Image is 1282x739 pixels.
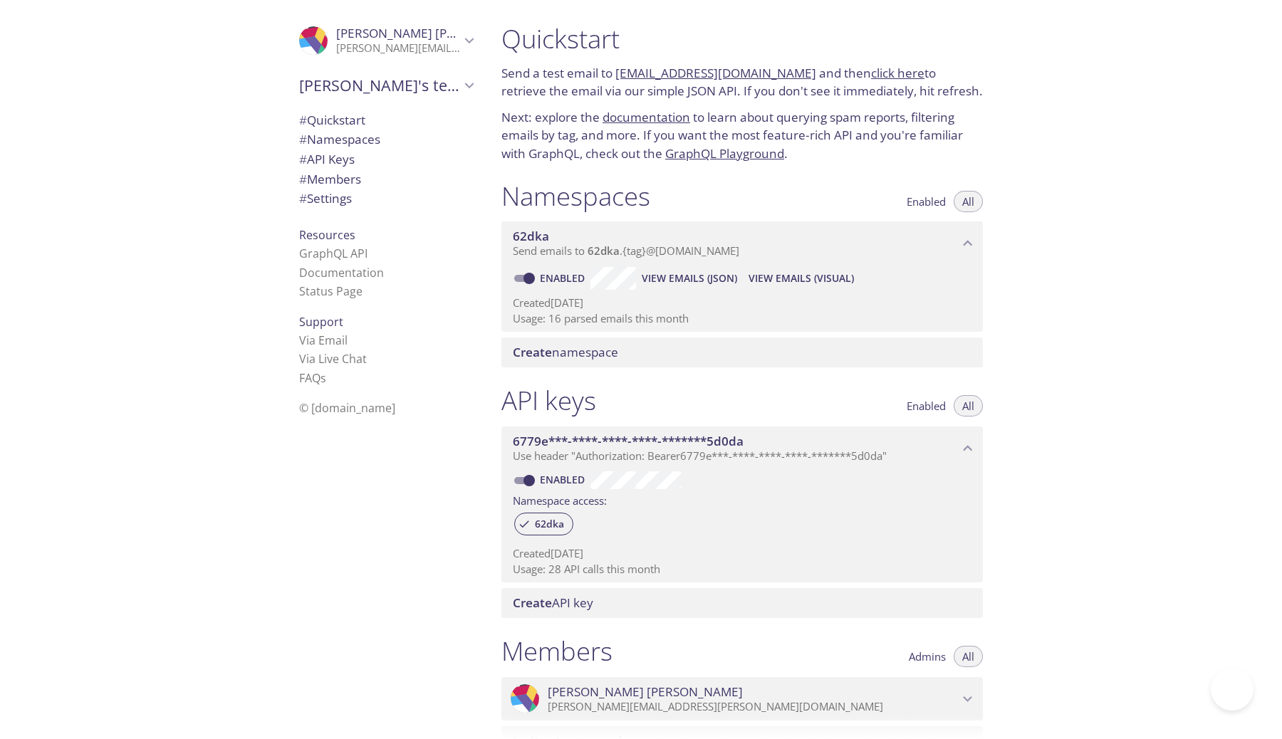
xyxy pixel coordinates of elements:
[288,130,484,150] div: Namespaces
[288,150,484,169] div: API Keys
[299,190,307,206] span: #
[299,171,307,187] span: #
[288,189,484,209] div: Team Settings
[900,646,954,667] button: Admins
[299,171,361,187] span: Members
[501,677,983,721] div: Pedro Teixeira
[538,271,590,285] a: Enabled
[513,311,971,326] p: Usage: 16 parsed emails this month
[501,64,983,100] p: Send a test email to and then to retrieve the email via our simple JSON API. If you don't see it ...
[299,151,355,167] span: API Keys
[954,646,983,667] button: All
[299,75,460,95] span: [PERSON_NAME]'s team
[603,109,690,125] a: documentation
[513,594,552,611] span: Create
[336,25,531,41] span: [PERSON_NAME] [PERSON_NAME]
[526,518,573,530] span: 62dka
[514,513,573,535] div: 62dka
[501,108,983,163] p: Next: explore the to learn about querying spam reports, filtering emails by tag, and more. If you...
[501,588,983,618] div: Create API Key
[288,17,484,64] div: Pedro Teixeira
[299,314,343,330] span: Support
[336,41,460,56] p: [PERSON_NAME][EMAIL_ADDRESS][PERSON_NAME][DOMAIN_NAME]
[513,594,593,611] span: API key
[288,67,484,104] div: Pedro's team
[299,265,384,281] a: Documentation
[299,190,352,206] span: Settings
[501,221,983,266] div: 62dka namespace
[299,332,348,348] a: Via Email
[501,337,983,367] div: Create namespace
[501,23,983,55] h1: Quickstart
[642,270,737,287] span: View Emails (JSON)
[299,131,380,147] span: Namespaces
[513,295,971,310] p: Created [DATE]
[513,228,549,244] span: 62dka
[954,395,983,416] button: All
[299,112,307,128] span: #
[954,191,983,212] button: All
[501,635,613,667] h1: Members
[538,473,590,486] a: Enabled
[749,270,854,287] span: View Emails (Visual)
[288,169,484,189] div: Members
[743,267,860,290] button: View Emails (Visual)
[299,246,368,261] a: GraphQL API
[501,180,650,212] h1: Namespaces
[513,489,607,510] label: Namespace access:
[513,344,618,360] span: namespace
[636,267,743,290] button: View Emails (JSON)
[513,344,552,360] span: Create
[898,395,954,416] button: Enabled
[299,112,365,128] span: Quickstart
[299,151,307,167] span: #
[513,546,971,561] p: Created [DATE]
[299,227,355,243] span: Resources
[548,684,743,700] span: [PERSON_NAME] [PERSON_NAME]
[665,145,784,162] a: GraphQL Playground
[871,65,924,81] a: click here
[548,700,959,714] p: [PERSON_NAME][EMAIL_ADDRESS][PERSON_NAME][DOMAIN_NAME]
[588,243,620,258] span: 62dka
[299,131,307,147] span: #
[299,283,363,299] a: Status Page
[1211,668,1254,711] iframe: Help Scout Beacon - Open
[898,191,954,212] button: Enabled
[299,370,326,386] a: FAQ
[288,110,484,130] div: Quickstart
[513,562,971,577] p: Usage: 28 API calls this month
[513,243,739,258] span: Send emails to . {tag} @[DOMAIN_NAME]
[501,384,596,416] h1: API keys
[299,351,367,367] a: Via Live Chat
[615,65,816,81] a: [EMAIL_ADDRESS][DOMAIN_NAME]
[320,370,326,386] span: s
[299,400,395,416] span: © [DOMAIN_NAME]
